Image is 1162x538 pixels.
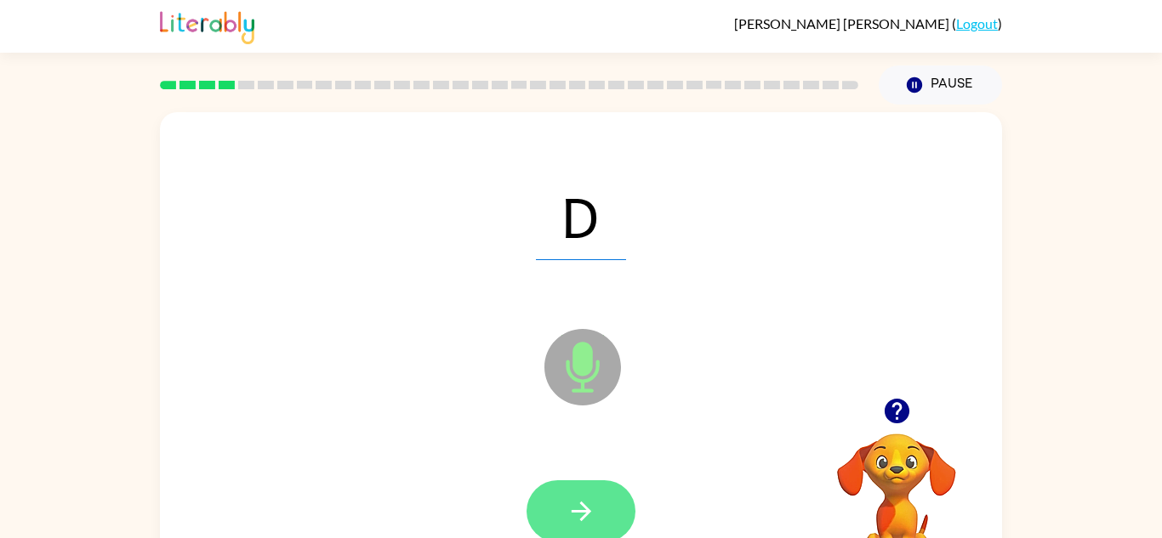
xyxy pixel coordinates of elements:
[536,172,626,260] span: D
[734,15,952,31] span: [PERSON_NAME] [PERSON_NAME]
[734,15,1002,31] div: ( )
[879,65,1002,105] button: Pause
[956,15,998,31] a: Logout
[160,7,254,44] img: Literably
